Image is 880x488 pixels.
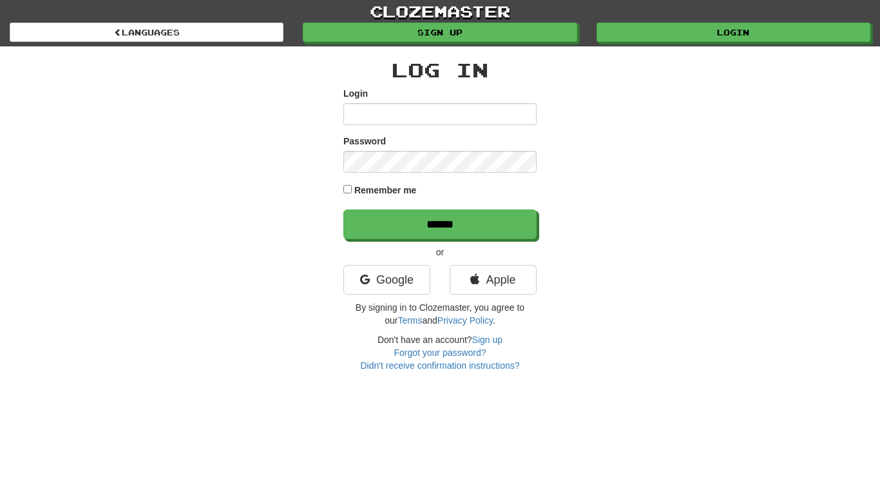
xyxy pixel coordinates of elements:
[343,333,537,372] div: Don't have an account?
[343,59,537,81] h2: Log In
[597,23,870,42] a: Login
[360,360,519,371] a: Didn't receive confirmation instructions?
[472,335,502,345] a: Sign up
[343,301,537,327] p: By signing in to Clozemaster, you agree to our and .
[354,184,417,197] label: Remember me
[450,265,537,295] a: Apple
[343,87,368,100] label: Login
[343,135,386,148] label: Password
[10,23,283,42] a: Languages
[437,315,493,326] a: Privacy Policy
[303,23,577,42] a: Sign up
[397,315,422,326] a: Terms
[394,347,486,358] a: Forgot your password?
[343,265,430,295] a: Google
[343,246,537,259] p: or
